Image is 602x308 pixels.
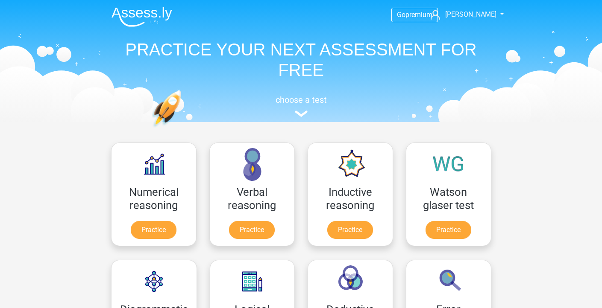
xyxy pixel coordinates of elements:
[397,11,405,19] span: Go
[229,221,275,239] a: Practice
[112,7,172,27] img: Assessly
[152,90,214,168] img: practice
[105,95,498,105] h5: choose a test
[427,9,497,20] a: [PERSON_NAME]
[327,221,373,239] a: Practice
[405,11,432,19] span: premium
[295,110,308,117] img: assessment
[131,221,176,239] a: Practice
[445,10,496,18] span: [PERSON_NAME]
[105,95,498,117] a: choose a test
[426,221,471,239] a: Practice
[392,9,438,20] a: Gopremium
[105,39,498,80] h1: PRACTICE YOUR NEXT ASSESSMENT FOR FREE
